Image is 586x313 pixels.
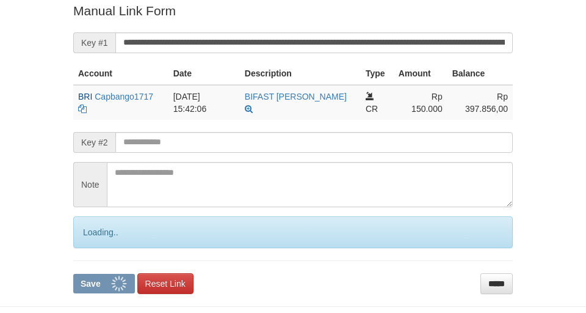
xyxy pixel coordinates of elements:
th: Account [73,62,168,85]
th: Date [168,62,240,85]
span: CR [366,104,378,114]
a: Copy Capbango1717 to clipboard [78,104,87,114]
span: Key #1 [73,32,115,53]
td: Rp 150.000 [394,85,447,120]
span: BRI [78,92,92,101]
div: Loading.. [73,216,513,248]
button: Save [73,274,135,293]
span: Note [73,162,107,207]
a: Capbango1717 [95,92,153,101]
a: BIFAST [PERSON_NAME] [245,92,347,101]
th: Description [240,62,361,85]
a: Reset Link [137,273,194,294]
span: Reset Link [145,279,186,289]
span: Key #2 [73,132,115,153]
span: Save [81,279,101,289]
th: Type [361,62,394,85]
td: Rp 397.856,00 [447,85,513,120]
th: Balance [447,62,513,85]
th: Amount [394,62,447,85]
td: [DATE] 15:42:06 [168,85,240,120]
p: Manual Link Form [73,2,513,20]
